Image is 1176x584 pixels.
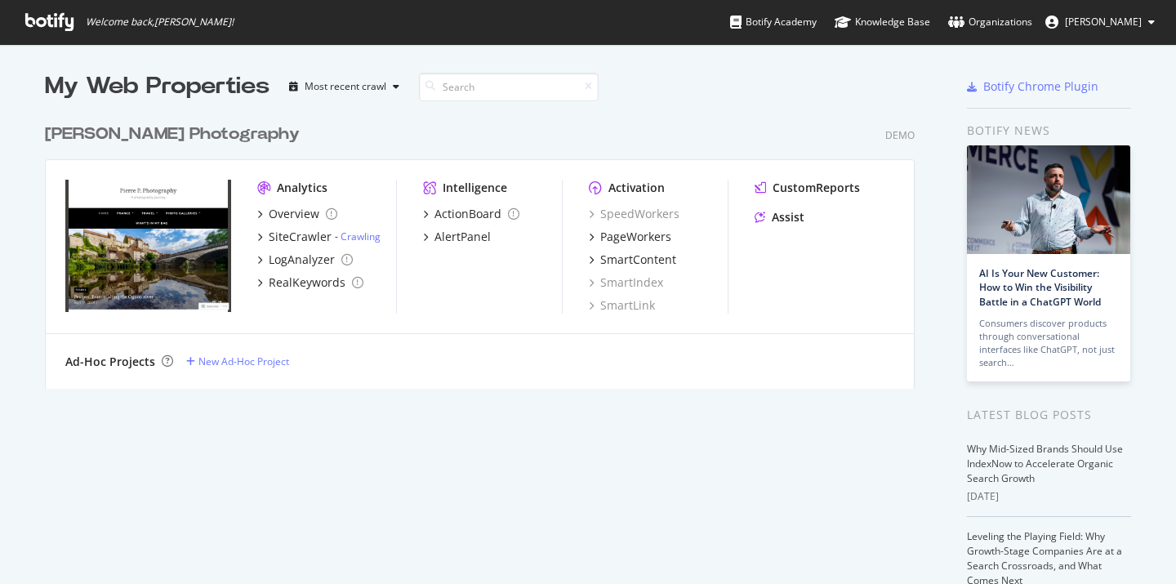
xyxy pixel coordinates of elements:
button: [PERSON_NAME] [1032,9,1168,35]
div: My Web Properties [45,70,269,103]
div: Ad-Hoc Projects [65,354,155,370]
span: alexandre J [1065,15,1142,29]
div: Botify Chrome Plugin [983,78,1098,95]
div: Consumers discover products through conversational interfaces like ChatGPT, not just search… [979,317,1118,369]
div: SmartContent [600,252,676,268]
div: SiteCrawler [269,229,332,245]
div: - [335,230,381,243]
a: Botify Chrome Plugin [967,78,1098,95]
a: Assist [755,209,804,225]
div: New Ad-Hoc Project [198,354,289,368]
div: [DATE] [967,489,1131,504]
a: PageWorkers [589,229,671,245]
div: Latest Blog Posts [967,406,1131,424]
a: SiteCrawler- Crawling [257,229,381,245]
a: [PERSON_NAME] Photography [45,123,306,146]
a: SmartContent [589,252,676,268]
a: AlertPanel [423,229,491,245]
a: Why Mid-Sized Brands Should Use IndexNow to Accelerate Organic Search Growth [967,442,1123,485]
div: Botify news [967,122,1131,140]
a: SpeedWorkers [589,206,679,222]
div: [PERSON_NAME] Photography [45,123,300,146]
div: Organizations [948,14,1032,30]
a: SmartIndex [589,274,663,291]
a: SmartLink [589,297,655,314]
div: AlertPanel [434,229,491,245]
img: AI Is Your New Customer: How to Win the Visibility Battle in a ChatGPT World [967,145,1130,254]
div: grid [45,103,928,389]
div: Most recent crawl [305,82,386,91]
div: PageWorkers [600,229,671,245]
a: ActionBoard [423,206,519,222]
div: CustomReports [773,180,860,196]
span: Welcome back, [PERSON_NAME] ! [86,16,234,29]
div: Demo [885,128,915,142]
div: ActionBoard [434,206,501,222]
div: Assist [772,209,804,225]
img: Pierre P Photography [65,180,231,312]
a: AI Is Your New Customer: How to Win the Visibility Battle in a ChatGPT World [979,266,1101,308]
a: Overview [257,206,337,222]
a: Crawling [341,230,381,243]
div: Intelligence [443,180,507,196]
a: LogAnalyzer [257,252,353,268]
div: Activation [608,180,665,196]
div: Knowledge Base [835,14,930,30]
div: RealKeywords [269,274,345,291]
a: New Ad-Hoc Project [186,354,289,368]
input: Search [419,73,599,101]
div: LogAnalyzer [269,252,335,268]
a: CustomReports [755,180,860,196]
div: Overview [269,206,319,222]
a: RealKeywords [257,274,363,291]
div: Botify Academy [730,14,817,30]
div: Analytics [277,180,327,196]
button: Most recent crawl [283,74,406,100]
